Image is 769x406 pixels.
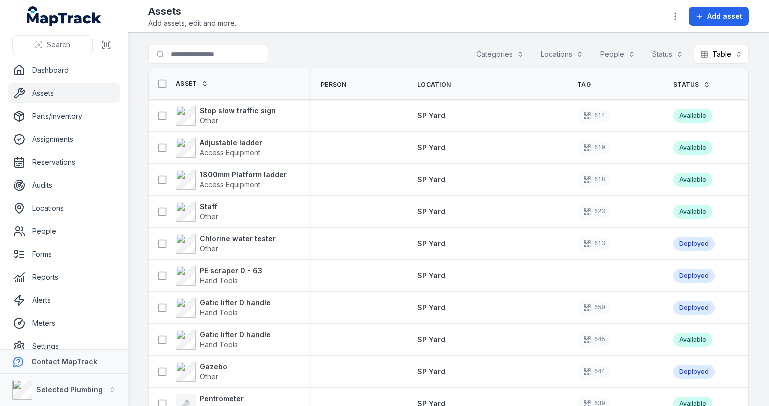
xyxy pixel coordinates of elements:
span: Other [200,212,218,221]
a: Parts/Inventory [8,106,120,126]
a: Gatic lifter D handleHand Tools [176,298,271,318]
span: Hand Tools [200,308,238,317]
strong: Pentrometer [200,394,271,404]
button: Add asset [689,7,749,26]
a: Asset [176,80,208,88]
span: SP Yard [417,207,445,216]
strong: Staff [200,202,218,212]
div: Deployed [673,237,715,251]
a: MapTrack [27,6,102,26]
strong: 1800mm Platform ladder [200,170,287,180]
div: 644 [577,365,611,379]
a: SP Yard [417,175,445,185]
div: 614 [577,109,611,123]
a: Reservations [8,152,120,172]
span: Add asset [707,11,742,21]
div: Deployed [673,301,715,315]
div: 613 [577,237,611,251]
button: Table [694,45,749,64]
button: Status [646,45,690,64]
a: GazeboOther [176,362,227,382]
strong: Chlorine water tester [200,234,276,244]
strong: Gazebo [200,362,227,372]
div: 623 [577,205,611,219]
span: Hand Tools [200,276,238,285]
span: SP Yard [417,175,445,184]
span: SP Yard [417,335,445,344]
a: SP Yard [417,143,445,153]
strong: Gatic lifter D handle [200,330,271,340]
div: Available [673,173,712,187]
a: SP Yard [417,367,445,377]
div: Available [673,109,712,123]
span: SP Yard [417,143,445,152]
a: Forms [8,244,120,264]
span: Search [47,40,70,50]
a: People [8,221,120,241]
a: Audits [8,175,120,195]
span: SP Yard [417,239,445,248]
a: Gatic lifter D handleHand Tools [176,330,271,350]
button: People [594,45,642,64]
span: SP Yard [417,271,445,280]
a: SP Yard [417,111,445,121]
span: Asset [176,80,197,88]
span: Other [200,372,218,381]
strong: Adjustable ladder [200,138,262,148]
div: Deployed [673,365,715,379]
h2: Assets [148,4,236,18]
div: 645 [577,333,611,347]
a: Stop slow traffic signOther [176,106,276,126]
a: PE scraper 0 - 63Hand Tools [176,266,262,286]
a: Chlorine water testerOther [176,234,276,254]
a: Meters [8,313,120,333]
div: 618 [577,173,611,187]
strong: Contact MapTrack [31,357,97,366]
a: 1800mm Platform ladderAccess Equipment [176,170,287,190]
span: Hand Tools [200,340,238,349]
div: Available [673,205,712,219]
span: Access Equipment [200,180,260,189]
div: Available [673,333,712,347]
span: SP Yard [417,303,445,312]
a: Assets [8,83,120,103]
div: Available [673,141,712,155]
a: SP Yard [417,239,445,249]
span: Access Equipment [200,148,260,157]
a: SP Yard [417,303,445,313]
a: Alerts [8,290,120,310]
div: 650 [577,301,611,315]
a: Locations [8,198,120,218]
div: 619 [577,141,611,155]
a: StaffOther [176,202,218,222]
button: Search [12,35,93,54]
span: Status [673,81,699,89]
span: Person [321,81,347,89]
span: SP Yard [417,367,445,376]
strong: Stop slow traffic sign [200,106,276,116]
strong: Selected Plumbing [36,385,103,394]
div: Deployed [673,269,715,283]
span: Location [417,81,451,89]
a: Assignments [8,129,120,149]
a: SP Yard [417,271,445,281]
a: Reports [8,267,120,287]
a: Dashboard [8,60,120,80]
span: Other [200,244,218,253]
a: SP Yard [417,335,445,345]
strong: PE scraper 0 - 63 [200,266,262,276]
span: Add assets, edit and more. [148,18,236,28]
a: Settings [8,336,120,356]
span: Other [200,116,218,125]
a: Status [673,81,710,89]
span: Tag [577,81,591,89]
span: SP Yard [417,111,445,120]
a: SP Yard [417,207,445,217]
strong: Gatic lifter D handle [200,298,271,308]
a: Adjustable ladderAccess Equipment [176,138,262,158]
